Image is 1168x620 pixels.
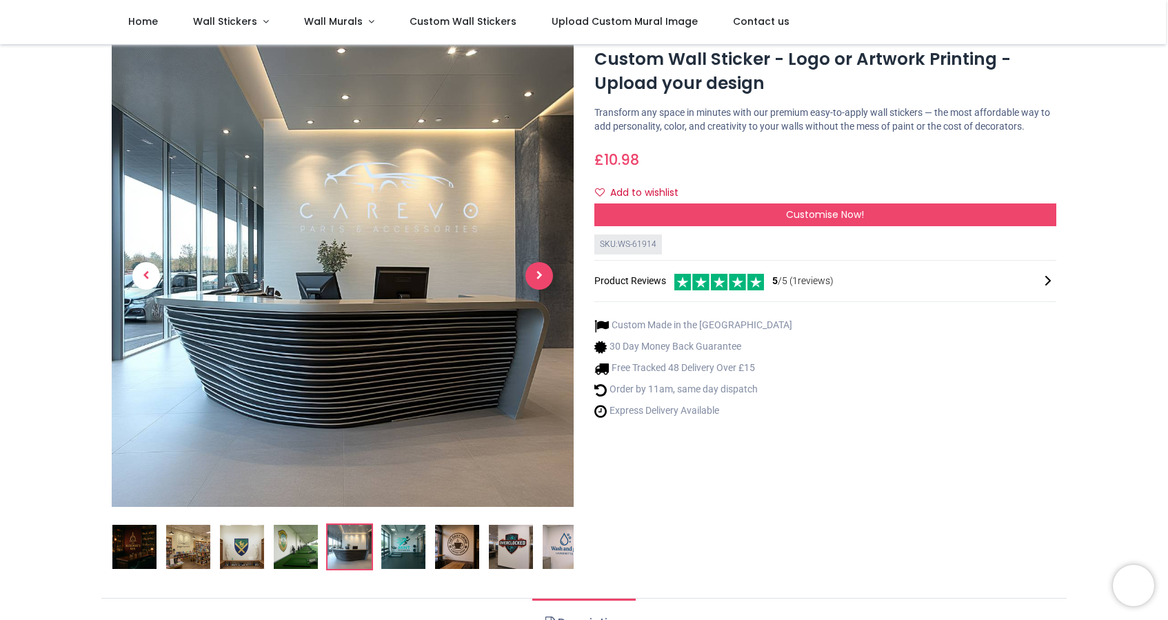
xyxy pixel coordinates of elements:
img: Custom Wall Sticker - Logo or Artwork Printing - Upload your design [435,525,479,569]
span: 10.98 [604,150,639,170]
span: 5 [772,275,778,286]
a: Next [505,114,574,438]
img: Custom Wall Sticker - Logo or Artwork Printing - Upload your design [274,525,318,569]
button: Add to wishlistAdd to wishlist [594,181,690,205]
span: Custom Wall Stickers [410,14,516,28]
h1: Custom Wall Sticker - Logo or Artwork Printing - Upload your design [594,48,1056,95]
div: SKU: WS-61914 [594,234,662,254]
img: Custom Wall Sticker - Logo or Artwork Printing - Upload your design [220,525,264,569]
div: Product Reviews [594,272,1056,290]
span: Wall Murals [304,14,363,28]
span: Home [128,14,158,28]
li: Order by 11am, same day dispatch [594,383,792,397]
span: /5 ( 1 reviews) [772,274,834,288]
li: 30 Day Money Back Guarantee [594,340,792,354]
li: Express Delivery Available [594,404,792,419]
span: Contact us [733,14,789,28]
li: Custom Made in the [GEOGRAPHIC_DATA] [594,319,792,333]
img: Custom Wall Sticker - Logo or Artwork Printing - Upload your design [112,525,157,569]
li: Free Tracked 48 Delivery Over £15 [594,361,792,376]
i: Add to wishlist [595,188,605,197]
img: Custom Wall Sticker - Logo or Artwork Printing - Upload your design [328,525,372,569]
img: Custom Wall Sticker - Logo or Artwork Printing - Upload your design [381,525,425,569]
img: Custom Wall Sticker - Logo or Artwork Printing - Upload your design [112,45,574,507]
span: £ [594,150,639,170]
span: Upload Custom Mural Image [552,14,698,28]
iframe: Brevo live chat [1113,565,1154,606]
span: Next [525,262,553,290]
p: Transform any space in minutes with our premium easy-to-apply wall stickers — the most affordable... [594,106,1056,133]
img: Custom Wall Sticker - Logo or Artwork Printing - Upload your design [543,525,587,569]
img: Custom Wall Sticker - Logo or Artwork Printing - Upload your design [489,525,533,569]
span: Customise Now! [786,208,864,221]
span: Wall Stickers [193,14,257,28]
img: Custom Wall Sticker - Logo or Artwork Printing - Upload your design [166,525,210,569]
a: Previous [112,114,181,438]
span: Previous [132,262,160,290]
